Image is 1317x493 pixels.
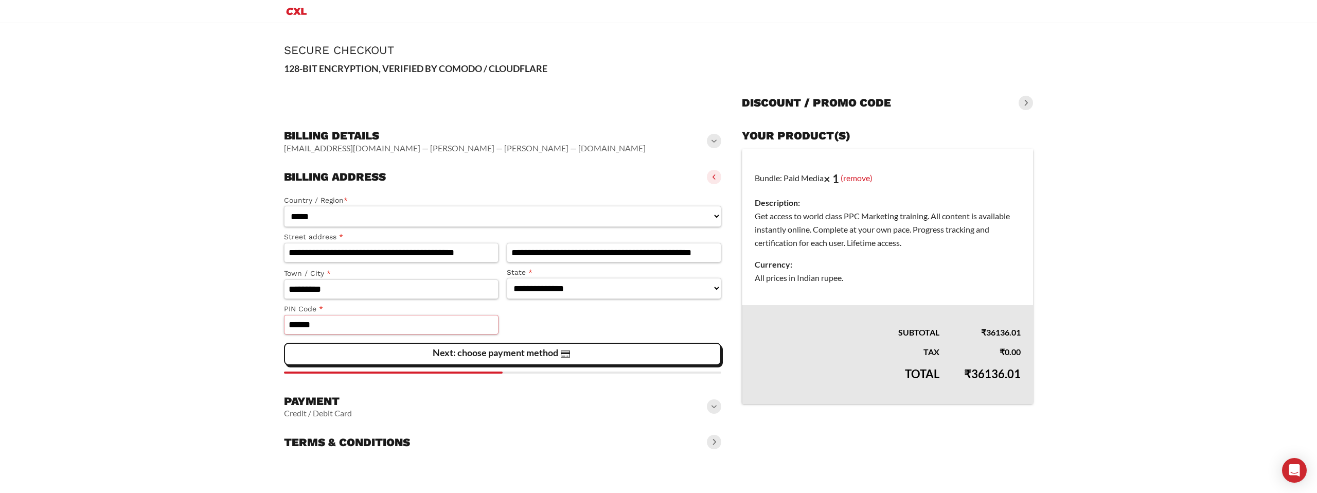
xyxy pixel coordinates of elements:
h3: Terms & conditions [284,435,410,450]
span: ₹ [1000,347,1005,357]
a: (remove) [841,172,873,182]
vaadin-horizontal-layout: [EMAIL_ADDRESS][DOMAIN_NAME] — [PERSON_NAME] — [PERSON_NAME] — [DOMAIN_NAME] [284,143,646,153]
vaadin-button: Next: choose payment method [284,343,721,365]
bdi: 36136.01 [981,327,1021,337]
label: Country / Region [284,195,721,206]
vaadin-horizontal-layout: Credit / Debit Card [284,408,352,418]
div: Open Intercom Messenger [1282,458,1307,483]
h1: Secure Checkout [284,44,1033,57]
td: Bundle: Paid Media [742,149,1033,306]
th: Subtotal [742,305,952,339]
dd: All prices in Indian rupee. [755,271,1021,285]
h3: Discount / promo code [742,96,891,110]
dd: Get access to world class PPC Marketing training. All content is available instantly online. Comp... [755,209,1021,250]
dt: Description: [755,196,1021,209]
h3: Billing address [284,170,386,184]
dt: Currency: [755,258,1021,271]
bdi: 0.00 [1000,347,1021,357]
label: State [507,267,721,278]
label: Street address [284,231,499,243]
label: Town / City [284,268,499,279]
span: ₹ [964,367,971,381]
th: Total [742,359,952,404]
th: Tax [742,339,952,359]
strong: 128-BIT ENCRYPTION, VERIFIED BY COMODO / CLOUDFLARE [284,63,547,74]
strong: × 1 [824,172,839,186]
bdi: 36136.01 [964,367,1021,381]
h3: Payment [284,394,352,409]
span: ₹ [981,327,986,337]
label: PIN Code [284,303,499,315]
h3: Billing details [284,129,646,143]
